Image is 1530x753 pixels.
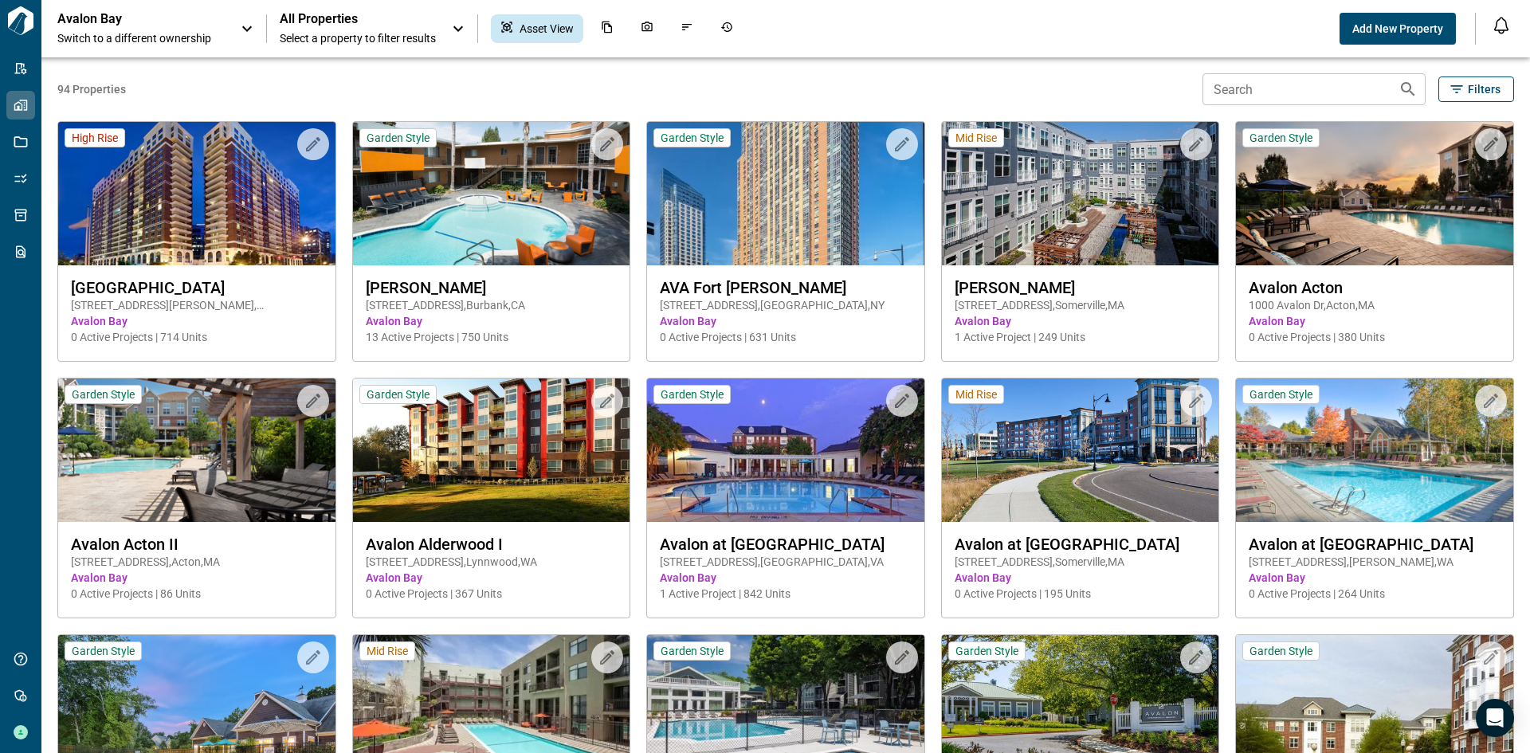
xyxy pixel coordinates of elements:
span: 0 Active Projects | 195 Units [955,586,1206,602]
div: Asset View [491,14,583,43]
span: [STREET_ADDRESS] , [GEOGRAPHIC_DATA] , NY [660,297,912,313]
img: property-asset [942,122,1219,265]
img: property-asset [647,122,924,265]
span: [STREET_ADDRESS] , Acton , MA [71,554,323,570]
span: Garden Style [72,387,135,402]
span: [STREET_ADDRESS] , [GEOGRAPHIC_DATA] , VA [660,554,912,570]
span: 1000 Avalon Dr , Acton , MA [1249,297,1501,313]
img: property-asset [942,378,1219,522]
span: Switch to a different ownership [57,30,225,46]
span: Avalon Acton [1249,278,1501,297]
div: Documents [591,14,623,43]
span: 0 Active Projects | 631 Units [660,329,912,345]
span: Garden Style [367,131,430,145]
span: Garden Style [1249,644,1312,658]
img: property-asset [353,378,630,522]
span: Add New Property [1352,21,1443,37]
img: property-asset [58,378,335,522]
span: High Rise [72,131,118,145]
span: [STREET_ADDRESS][PERSON_NAME] , [GEOGRAPHIC_DATA] , VA [71,297,323,313]
div: Issues & Info [671,14,703,43]
span: Garden Style [367,387,430,402]
div: Open Intercom Messenger [1476,699,1514,737]
span: Asset View [520,21,574,37]
div: Job History [711,14,743,43]
span: [STREET_ADDRESS] , Somerville , MA [955,297,1206,313]
span: Filters [1468,81,1501,97]
button: Add New Property [1340,13,1456,45]
span: Avalon Bay [1249,570,1501,586]
span: 1 Active Project | 842 Units [660,586,912,602]
span: [STREET_ADDRESS] , Burbank , CA [366,297,618,313]
span: Avalon Bay [955,313,1206,329]
p: Avalon Bay [57,11,201,27]
span: Avalon Bay [955,570,1206,586]
span: Garden Style [72,644,135,658]
span: All Properties [280,11,436,27]
span: Garden Style [661,644,724,658]
span: 0 Active Projects | 380 Units [1249,329,1501,345]
span: Avalon Bay [366,313,618,329]
span: [GEOGRAPHIC_DATA] [71,278,323,297]
span: Avalon Bay [71,570,323,586]
span: Avalon at [GEOGRAPHIC_DATA] [1249,535,1501,554]
span: Garden Style [955,644,1018,658]
span: Garden Style [661,387,724,402]
span: Avalon Bay [660,313,912,329]
img: property-asset [1236,378,1513,522]
span: [STREET_ADDRESS] , Somerville , MA [955,554,1206,570]
span: Avalon Acton II [71,535,323,554]
span: Avalon Bay [660,570,912,586]
span: Garden Style [1249,131,1312,145]
span: Garden Style [1249,387,1312,402]
span: Avalon at [GEOGRAPHIC_DATA] [955,535,1206,554]
span: Garden Style [661,131,724,145]
span: 1 Active Project | 249 Units [955,329,1206,345]
span: [PERSON_NAME] [955,278,1206,297]
button: Open notification feed [1489,13,1514,38]
span: AVA Fort [PERSON_NAME] [660,278,912,297]
span: Select a property to filter results [280,30,436,46]
span: 0 Active Projects | 86 Units [71,586,323,602]
span: Mid Rise [955,131,997,145]
div: Photos [631,14,663,43]
span: Mid Rise [367,644,408,658]
span: Avalon Bay [71,313,323,329]
span: 0 Active Projects | 714 Units [71,329,323,345]
img: property-asset [58,122,335,265]
span: [STREET_ADDRESS] , [PERSON_NAME] , WA [1249,554,1501,570]
span: Avalon Bay [366,570,618,586]
span: Avalon Alderwood I [366,535,618,554]
img: property-asset [353,122,630,265]
img: property-asset [1236,122,1513,265]
span: 13 Active Projects | 750 Units [366,329,618,345]
button: Search properties [1392,73,1424,105]
span: [PERSON_NAME] [366,278,618,297]
span: Avalon Bay [1249,313,1501,329]
img: property-asset [647,378,924,522]
button: Filters [1438,76,1514,102]
span: [STREET_ADDRESS] , Lynnwood , WA [366,554,618,570]
span: 94 Properties [57,81,1196,97]
span: 0 Active Projects | 264 Units [1249,586,1501,602]
span: Mid Rise [955,387,997,402]
span: Avalon at [GEOGRAPHIC_DATA] [660,535,912,554]
span: 0 Active Projects | 367 Units [366,586,618,602]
